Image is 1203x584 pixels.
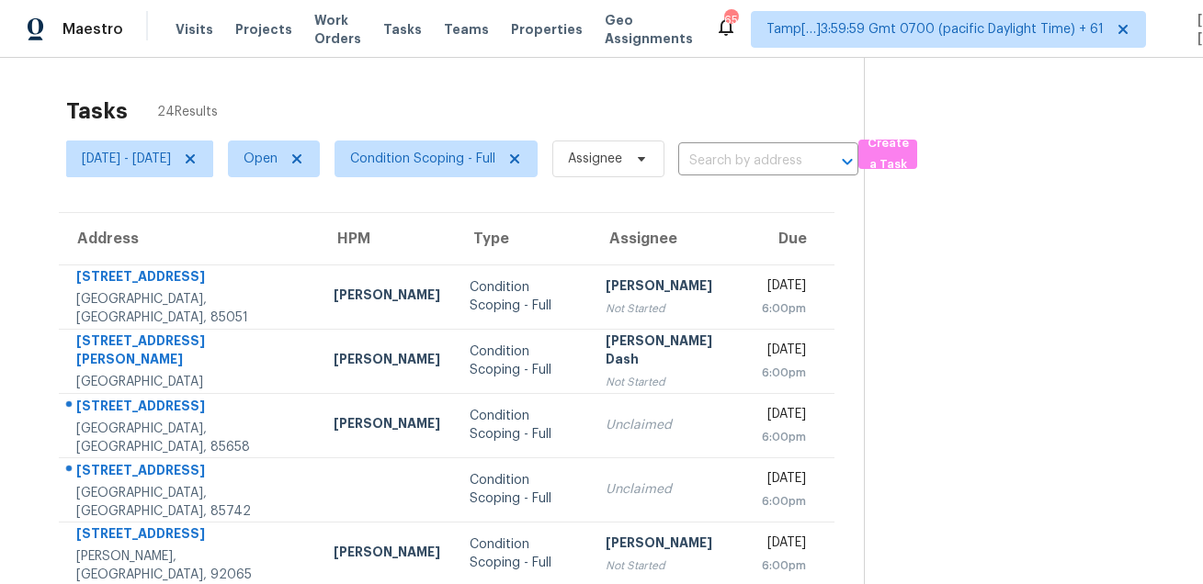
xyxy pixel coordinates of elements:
[606,331,732,373] div: [PERSON_NAME] Dash
[834,149,860,174] button: Open
[455,213,590,264] th: Type
[606,480,732,499] div: Unclaimed
[868,133,908,175] span: Create a Task
[334,543,440,566] div: [PERSON_NAME]
[470,278,575,315] div: Condition Scoping - Full
[176,20,213,39] span: Visits
[568,150,622,168] span: Assignee
[76,397,304,420] div: [STREET_ADDRESS]
[761,469,806,492] div: [DATE]
[76,420,304,456] div: [GEOGRAPHIC_DATA], [GEOGRAPHIC_DATA], 85658
[511,20,583,39] span: Properties
[82,150,171,168] span: [DATE] - [DATE]
[76,547,304,584] div: [PERSON_NAME], [GEOGRAPHIC_DATA], 92065
[76,331,304,373] div: [STREET_ADDRESS][PERSON_NAME]
[470,471,575,508] div: Condition Scoping - Full
[591,213,746,264] th: Assignee
[350,150,495,168] span: Condition Scoping - Full
[235,20,292,39] span: Projects
[606,416,732,434] div: Unclaimed
[76,461,304,484] div: [STREET_ADDRESS]
[157,103,218,121] span: 24 Results
[334,286,440,309] div: [PERSON_NAME]
[76,267,304,290] div: [STREET_ADDRESS]
[606,533,732,556] div: [PERSON_NAME]
[606,373,732,391] div: Not Started
[314,11,361,48] span: Work Orders
[66,102,128,120] h2: Tasks
[766,20,1104,39] span: Tamp[…]3:59:59 Gmt 0700 (pacific Daylight Time) + 61
[319,213,455,264] th: HPM
[334,414,440,437] div: [PERSON_NAME]
[761,492,806,511] div: 6:00pm
[678,147,807,175] input: Search by address
[76,290,304,327] div: [GEOGRAPHIC_DATA], [GEOGRAPHIC_DATA], 85051
[761,428,806,446] div: 6:00pm
[59,213,319,264] th: Address
[62,20,123,39] span: Maestro
[761,405,806,428] div: [DATE]
[746,213,834,264] th: Due
[444,20,489,39] span: Teams
[724,11,737,29] div: 653
[76,484,304,521] div: [GEOGRAPHIC_DATA], [GEOGRAPHIC_DATA], 85742
[761,556,806,575] div: 6:00pm
[606,276,732,299] div: [PERSON_NAME]
[244,150,278,168] span: Open
[606,299,732,318] div: Not Started
[470,535,575,572] div: Condition Scoping - Full
[76,373,304,391] div: [GEOGRAPHIC_DATA]
[761,533,806,556] div: [DATE]
[470,343,575,379] div: Condition Scoping - Full
[761,364,806,382] div: 6:00pm
[334,350,440,373] div: [PERSON_NAME]
[761,276,806,299] div: [DATE]
[470,407,575,444] div: Condition Scoping - Full
[383,23,422,36] span: Tasks
[761,341,806,364] div: [DATE]
[606,556,732,575] div: Not Started
[761,299,806,318] div: 6:00pm
[76,524,304,547] div: [STREET_ADDRESS]
[605,11,693,48] span: Geo Assignments
[858,140,917,169] button: Create a Task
